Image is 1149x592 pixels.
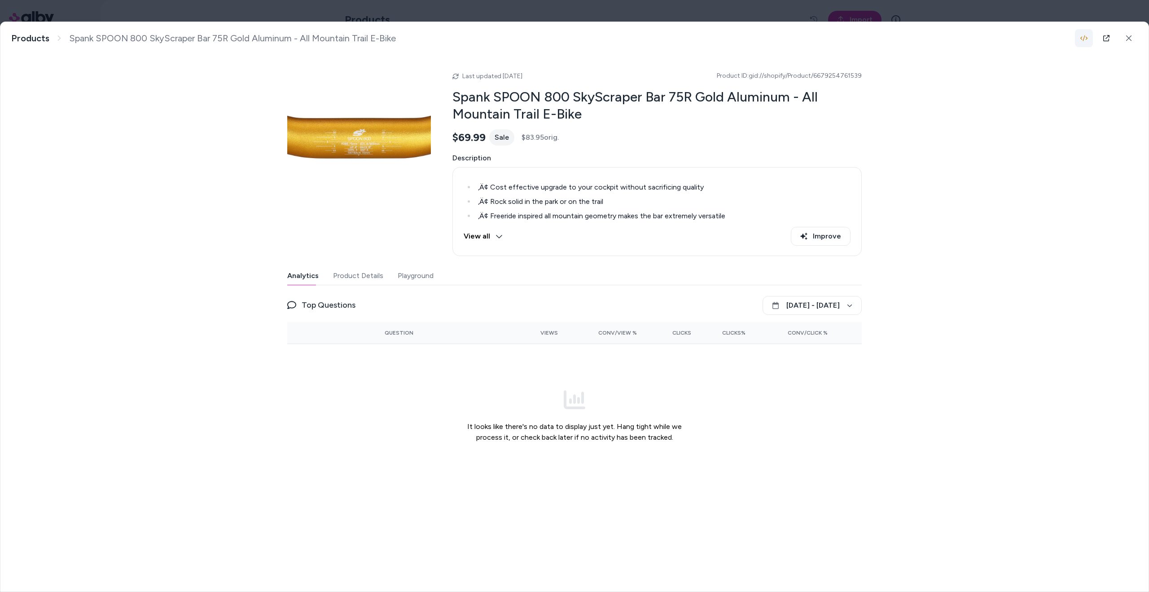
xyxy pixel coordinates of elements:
span: $69.99 [452,131,486,144]
img: sfrhb7121__365img1.jpg [287,65,431,209]
button: [DATE] - [DATE] [763,296,862,315]
div: It looks like there's no data to display just yet. Hang tight while we process it, or check back ... [460,351,689,481]
span: Last updated [DATE] [462,72,522,80]
button: Views [518,326,558,340]
h2: Spank SPOON 800 SkyScraper Bar 75R Gold Aluminum - All Mountain Trail E-Bike [452,88,862,122]
button: Conv/View % [572,326,637,340]
span: Product ID: gid://shopify/Product/6679254761539 [717,71,862,80]
span: Views [540,329,558,336]
a: Products [11,33,49,44]
span: Spank SPOON 800 SkyScraper Bar 75R Gold Aluminum - All Mountain Trail E-Bike [69,33,396,44]
span: Clicks% [722,329,746,336]
span: Clicks [672,329,691,336]
div: Sale [489,129,514,146]
button: Conv/Click % [760,326,828,340]
button: Playground [398,267,434,285]
button: View all [464,227,503,246]
span: Top Questions [302,299,355,311]
button: Product Details [333,267,383,285]
span: Description [452,153,862,163]
button: Question [385,326,413,340]
button: Clicks [651,326,691,340]
button: Improve [791,227,851,246]
li: ‚Ä¢ Cost effective upgrade to your cockpit without sacrificing quality [475,182,851,193]
span: $83.95 orig. [522,132,559,143]
span: Conv/View % [598,329,637,336]
button: Analytics [287,267,319,285]
button: Clicks% [706,326,746,340]
span: Conv/Click % [788,329,828,336]
li: ‚Ä¢ Rock solid in the park or on the trail [475,196,851,207]
nav: breadcrumb [11,33,396,44]
li: ‚Ä¢ Freeride inspired all mountain geometry makes the bar extremely versatile [475,211,851,221]
span: Question [385,329,413,336]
